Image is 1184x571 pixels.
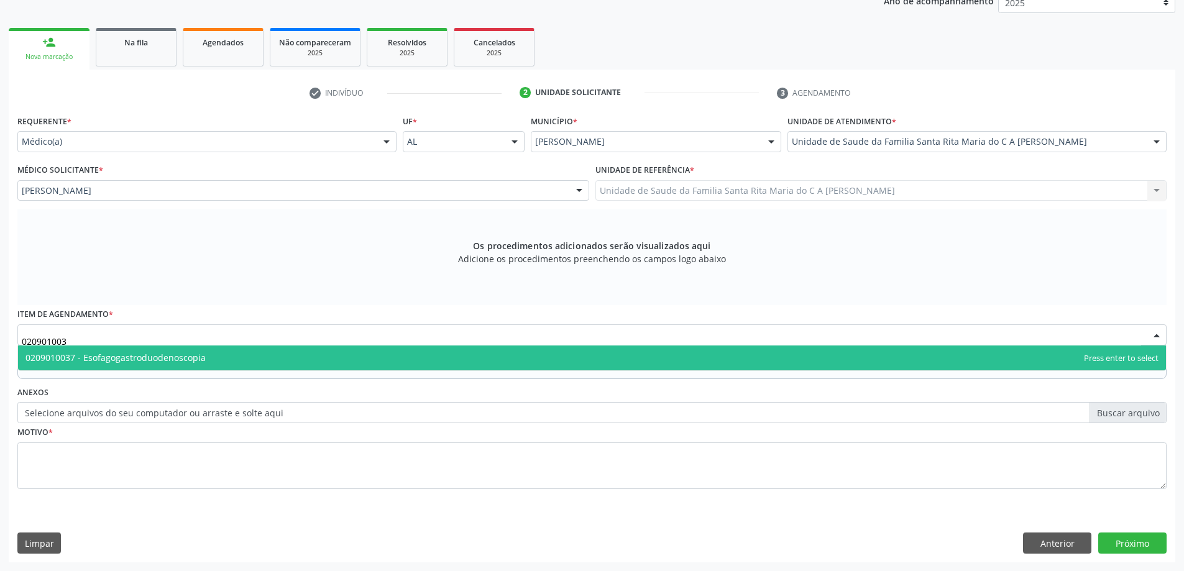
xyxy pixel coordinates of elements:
[463,48,525,58] div: 2025
[473,239,710,252] span: Os procedimentos adicionados serão visualizados aqui
[792,135,1141,148] span: Unidade de Saude da Familia Santa Rita Maria do C A [PERSON_NAME]
[458,252,726,265] span: Adicione os procedimentos preenchendo os campos logo abaixo
[22,185,564,197] span: [PERSON_NAME]
[17,112,71,131] label: Requerente
[520,87,531,98] div: 2
[376,48,438,58] div: 2025
[1023,532,1091,554] button: Anterior
[124,37,148,48] span: Na fila
[403,112,417,131] label: UF
[407,135,500,148] span: AL
[388,37,426,48] span: Resolvidos
[17,161,103,180] label: Médico Solicitante
[535,135,756,148] span: [PERSON_NAME]
[17,52,81,62] div: Nova marcação
[25,352,206,363] span: 0209010037 - Esofagogastroduodenoscopia
[22,329,1141,354] input: Buscar por procedimento
[203,37,244,48] span: Agendados
[279,48,351,58] div: 2025
[17,423,53,442] label: Motivo
[1098,532,1167,554] button: Próximo
[42,35,56,49] div: person_add
[474,37,515,48] span: Cancelados
[17,383,48,403] label: Anexos
[595,161,694,180] label: Unidade de referência
[531,112,577,131] label: Município
[22,135,371,148] span: Médico(a)
[279,37,351,48] span: Não compareceram
[17,305,113,324] label: Item de agendamento
[787,112,896,131] label: Unidade de atendimento
[535,87,621,98] div: Unidade solicitante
